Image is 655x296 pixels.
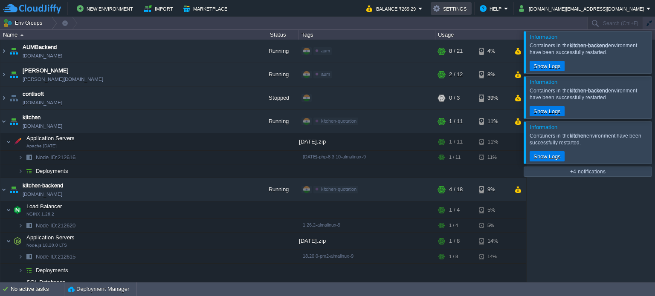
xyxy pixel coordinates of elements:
[26,234,76,241] a: Application ServersNode.js 18.20.0 LTS
[26,234,76,241] span: Application Servers
[36,222,58,229] span: Node ID:
[321,48,330,53] span: aum
[321,118,356,124] span: kitchen-quotation
[449,151,461,164] div: 1 / 11
[144,3,176,14] button: Import
[36,253,58,260] span: Node ID:
[449,219,458,232] div: 1 / 4
[433,3,469,14] button: Settings
[449,63,463,86] div: 2 / 12
[3,3,61,14] img: CloudJiffy
[23,264,35,277] img: AMDAwAAAACH5BAEAAAAALAAAAAABAAEAAAICRAEAOw==
[23,151,35,164] img: AMDAwAAAACH5BAEAAAAALAAAAAABAAEAAAICRAEAOw==
[6,133,11,150] img: AMDAwAAAACH5BAEAAAAALAAAAAABAAEAAAICRAEAOw==
[256,63,299,86] div: Running
[23,98,62,107] a: [DOMAIN_NAME]
[35,167,70,175] span: Deployments
[23,122,62,130] a: [DOMAIN_NAME]
[35,154,77,161] a: Node ID:212616
[303,222,340,227] span: 1.26.2-almalinux-9
[449,110,463,133] div: 1 / 11
[479,86,507,109] div: 39%
[23,90,44,98] span: contisoft
[18,151,23,164] img: AMDAwAAAACH5BAEAAAAALAAAAAABAAEAAAICRAEAOw==
[531,107,563,115] button: Show Logs
[256,178,299,201] div: Running
[20,34,24,36] img: AMDAwAAAACH5BAEAAAAALAAAAAABAAEAAAICRAEAOw==
[0,86,7,109] img: AMDAwAAAACH5BAEAAAAALAAAAAABAAEAAAICRAEAOw==
[530,42,649,56] div: Containers in the environment have been successfully restarted.
[8,86,20,109] img: AMDAwAAAACH5BAEAAAAALAAAAAABAAEAAAICRAEAOw==
[530,34,557,40] span: Information
[18,264,23,277] img: AMDAwAAAACH5BAEAAAAALAAAAAABAAEAAAICRAEAOw==
[26,203,63,210] span: Load Balancer
[479,219,507,232] div: 5%
[256,40,299,63] div: Running
[35,253,77,260] span: 212615
[519,3,646,14] button: [DOMAIN_NAME][EMAIL_ADDRESS][DOMAIN_NAME]
[570,43,608,49] b: kitchen-backend
[23,43,57,52] a: AUMBackend
[23,219,35,232] img: AMDAwAAAACH5BAEAAAAALAAAAAABAAEAAAICRAEAOw==
[1,30,256,40] div: Name
[449,86,460,109] div: 0 / 3
[26,279,67,285] a: SQL Databases
[8,178,20,201] img: AMDAwAAAACH5BAEAAAAALAAAAAABAAEAAAICRAEAOw==
[0,40,7,63] img: AMDAwAAAACH5BAEAAAAALAAAAAABAAEAAAICRAEAOw==
[8,40,20,63] img: AMDAwAAAACH5BAEAAAAALAAAAAABAAEAAAICRAEAOw==
[570,88,608,94] b: kitchen-backend
[530,132,649,146] div: Containers in the environment have been successfully restarted.
[366,3,418,14] button: Balance ₹269.29
[18,250,23,263] img: AMDAwAAAACH5BAEAAAAALAAAAAABAAEAAAICRAEAOw==
[12,233,23,250] img: AMDAwAAAACH5BAEAAAAALAAAAAABAAEAAAICRAEAOw==
[26,203,63,210] a: Load BalancerNGINX 1.26.2
[18,219,23,232] img: AMDAwAAAACH5BAEAAAAALAAAAAABAAEAAAICRAEAOw==
[12,201,23,218] img: AMDAwAAAACH5BAEAAAAALAAAAAABAAEAAAICRAEAOw==
[449,40,463,63] div: 8 / 21
[23,164,35,178] img: AMDAwAAAACH5BAEAAAAALAAAAAABAAEAAAICRAEAOw==
[303,154,366,159] span: [DATE]-php-8.3.10-almalinux-9
[568,168,608,175] button: +4 notifications
[321,72,330,77] span: aum
[23,181,63,190] span: kitchen-backend
[299,133,435,150] div: [DATE].zip
[531,152,563,160] button: Show Logs
[619,262,646,287] iframe: chat widget
[530,124,557,130] span: Information
[35,253,77,260] a: Node ID:212615
[479,151,507,164] div: 11%
[449,233,460,250] div: 1 / 8
[26,135,76,142] span: Application Servers
[257,30,299,40] div: Status
[530,79,557,85] span: Information
[18,164,23,178] img: AMDAwAAAACH5BAEAAAAALAAAAAABAAEAAAICRAEAOw==
[35,267,70,274] a: Deployments
[23,113,41,122] a: kitchen
[11,282,64,296] div: No active tasks
[183,3,230,14] button: Marketplace
[449,201,460,218] div: 1 / 4
[23,190,62,198] a: [DOMAIN_NAME]
[35,222,77,229] span: 212620
[8,63,20,86] img: AMDAwAAAACH5BAEAAAAALAAAAAABAAEAAAICRAEAOw==
[6,277,11,294] img: AMDAwAAAACH5BAEAAAAALAAAAAABAAEAAAICRAEAOw==
[0,63,7,86] img: AMDAwAAAACH5BAEAAAAALAAAAAABAAEAAAICRAEAOw==
[531,62,563,70] button: Show Logs
[321,187,356,192] span: kitchen-quotation
[436,30,526,40] div: Usage
[26,135,76,141] a: Application ServersApache [DATE]
[0,110,7,133] img: AMDAwAAAACH5BAEAAAAALAAAAAABAAEAAAICRAEAOw==
[299,30,435,40] div: Tags
[23,66,69,75] a: [PERSON_NAME]
[12,277,23,294] img: AMDAwAAAACH5BAEAAAAALAAAAAABAAEAAAICRAEAOw==
[479,277,507,294] div: 8%
[26,243,67,248] span: Node.js 18.20.0 LTS
[570,133,586,139] b: kitchen
[303,253,354,259] span: 18.20.0-pm2-almalinux-9
[23,52,62,60] a: [DOMAIN_NAME]
[8,110,20,133] img: AMDAwAAAACH5BAEAAAAALAAAAAABAAEAAAICRAEAOw==
[479,63,507,86] div: 8%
